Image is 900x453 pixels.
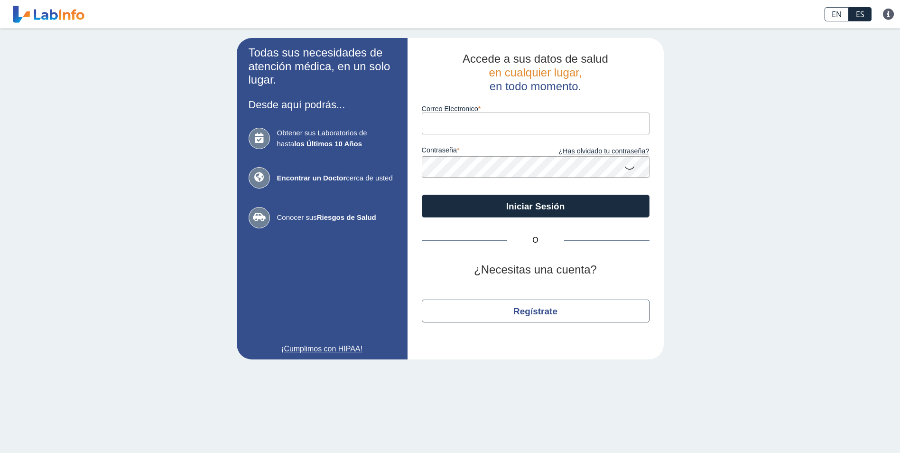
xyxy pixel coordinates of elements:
[317,213,376,221] b: Riesgos de Salud
[294,140,362,148] b: los Últimos 10 Años
[249,99,396,111] h3: Desde aquí podrás...
[536,146,649,157] a: ¿Has olvidado tu contraseña?
[422,300,649,322] button: Regístrate
[422,146,536,157] label: contraseña
[825,7,849,21] a: EN
[249,46,396,87] h2: Todas sus necesidades de atención médica, en un solo lugar.
[463,52,608,65] span: Accede a sus datos de salud
[277,128,396,149] span: Obtener sus Laboratorios de hasta
[422,195,649,217] button: Iniciar Sesión
[277,212,396,223] span: Conocer sus
[489,66,582,79] span: en cualquier lugar,
[422,105,649,113] label: Correo Electronico
[849,7,872,21] a: ES
[277,173,396,184] span: cerca de usted
[507,235,564,246] span: O
[249,343,396,355] a: ¡Cumplimos con HIPAA!
[422,263,649,277] h2: ¿Necesitas una cuenta?
[490,80,581,93] span: en todo momento.
[277,174,346,182] b: Encontrar un Doctor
